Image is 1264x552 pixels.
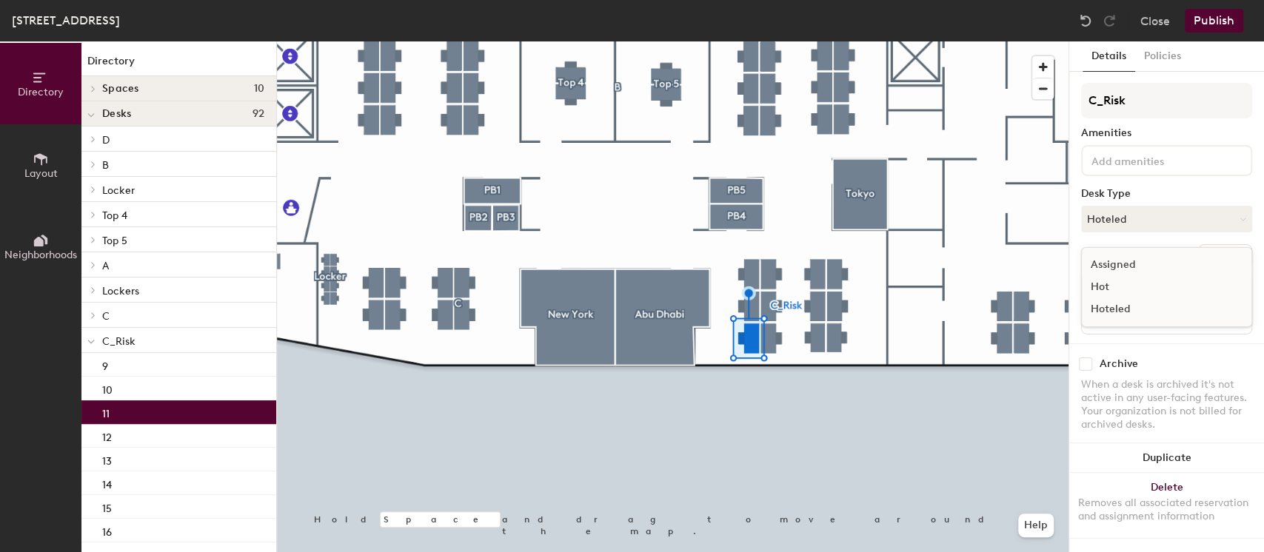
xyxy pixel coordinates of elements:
span: Neighborhoods [4,249,77,261]
button: Help [1018,514,1054,537]
div: Archive [1100,358,1138,370]
button: Close [1140,9,1170,33]
span: A [102,260,109,272]
p: 13 [102,451,112,468]
div: [STREET_ADDRESS] [12,11,120,30]
div: Hot [1082,276,1230,298]
button: DeleteRemoves all associated reservation and assignment information [1069,473,1264,538]
div: Assigned [1082,254,1230,276]
p: 15 [102,498,112,515]
span: C_Risk [102,335,136,348]
span: Spaces [102,83,139,95]
img: Redo [1102,13,1117,28]
div: Amenities [1081,127,1252,139]
button: Duplicate [1069,443,1264,473]
span: Locker [102,184,135,197]
div: Desk Type [1081,188,1252,200]
span: C [102,310,110,323]
p: 10 [102,380,113,397]
div: When a desk is archived it's not active in any user-facing features. Your organization is not bil... [1081,378,1252,431]
span: Directory [18,86,64,98]
p: 9 [102,356,108,373]
p: 12 [102,427,112,444]
p: 11 [102,403,110,420]
img: Undo [1078,13,1093,28]
span: Layout [24,167,58,180]
button: Details [1083,41,1135,72]
span: Top 5 [102,235,127,247]
button: Hoteled [1081,206,1252,232]
p: 14 [102,474,112,491]
input: Add amenities [1089,151,1222,169]
div: Removes all associated reservation and assignment information [1078,497,1255,523]
span: 10 [253,83,264,95]
button: Ungroup [1198,244,1252,269]
span: 92 [252,108,264,120]
span: D [102,134,110,147]
button: Publish [1185,9,1243,33]
p: 16 [102,522,112,539]
h1: Directory [81,53,276,76]
span: Lockers [102,285,139,297]
span: B [102,159,109,172]
button: Policies [1135,41,1190,72]
span: Top 4 [102,209,127,222]
span: Desks [102,108,131,120]
div: Hoteled [1082,298,1230,320]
